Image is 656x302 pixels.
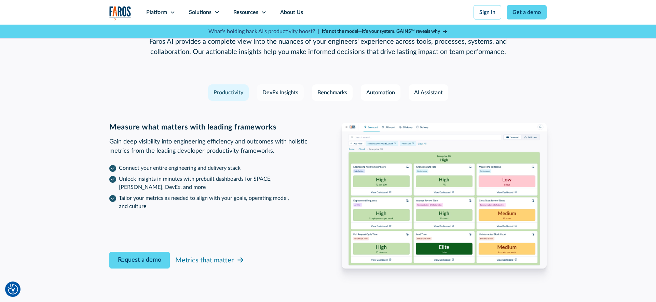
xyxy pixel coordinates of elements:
[507,5,547,19] a: Get a demo
[262,88,298,97] div: DevEx Insights
[146,8,167,16] div: Platform
[322,28,448,35] a: It’s not the model—it’s your system. GAINS™ reveals why
[109,164,314,172] li: Connect your entire engineering and delivery stack
[109,252,170,269] a: Request a demo
[366,88,395,97] div: Automation
[109,6,131,20] a: home
[175,254,245,267] a: Metrics that matter
[109,194,314,210] li: Tailor your metrics as needed to align with your goals, operating model, and culture
[317,88,347,97] div: Benchmarks
[189,8,211,16] div: Solutions
[322,29,440,34] strong: It’s not the model—it’s your system. GAINS™ reveals why
[142,37,514,57] p: Faros AI provides a complete view into the nuances of your engineers' experience across tools, pr...
[109,175,314,191] li: Unlock insights in minutes with prebuilt dashboards for SPACE, [PERSON_NAME], DevEx, and more
[414,88,443,97] div: AI Assistant
[8,284,18,294] button: Cookie Settings
[214,88,243,97] div: Productivity
[474,5,501,19] a: Sign in
[109,6,131,20] img: Logo of the analytics and reporting company Faros.
[208,27,319,36] p: What's holding back AI's productivity boost? |
[109,137,314,156] p: Gain deep visibility into engineering efficiency and outcomes with holistic metrics from the lead...
[109,123,314,132] h3: Measure what matters with leading frameworks
[233,8,258,16] div: Resources
[175,255,234,265] div: Metrics that matter
[8,284,18,294] img: Revisit consent button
